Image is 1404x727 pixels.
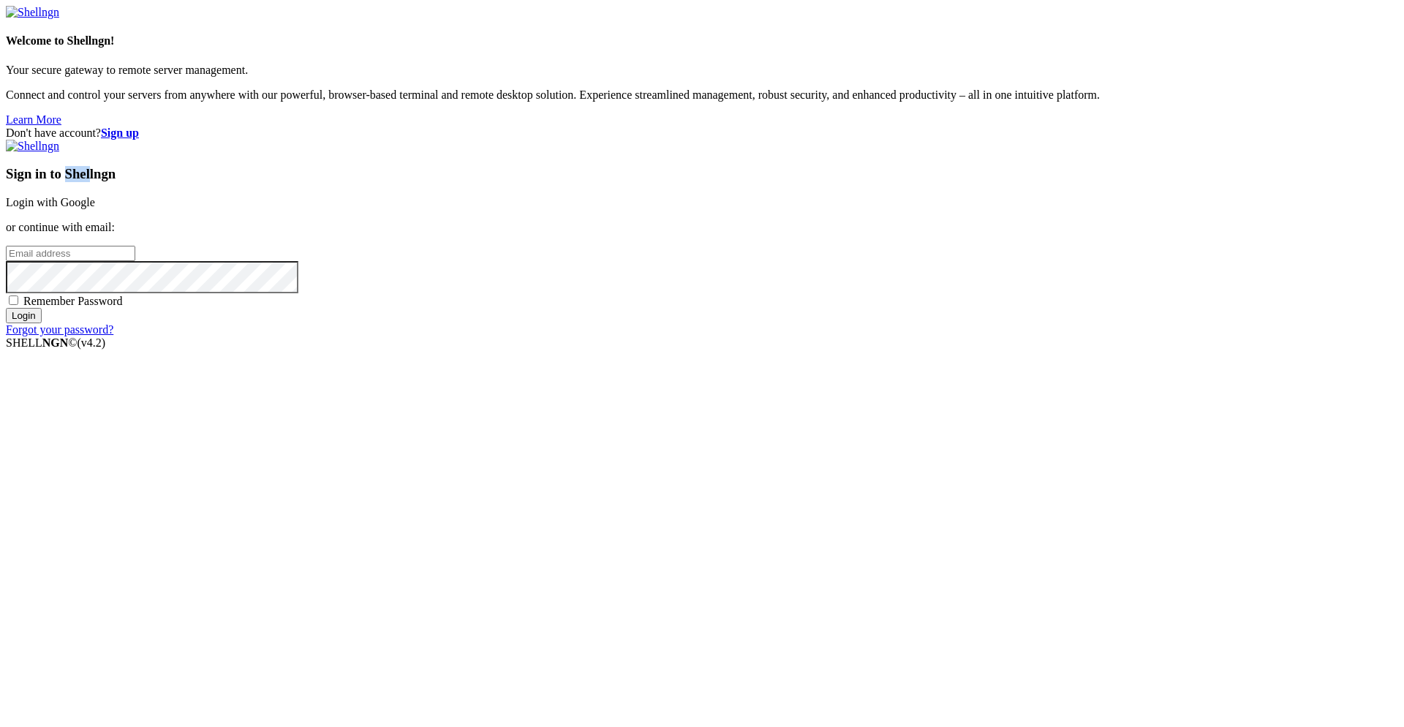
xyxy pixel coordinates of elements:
[6,336,105,349] span: SHELL ©
[6,166,1398,182] h3: Sign in to Shellngn
[6,127,1398,140] div: Don't have account?
[6,34,1398,48] h4: Welcome to Shellngn!
[6,196,95,208] a: Login with Google
[6,308,42,323] input: Login
[101,127,139,139] a: Sign up
[6,113,61,126] a: Learn More
[6,6,59,19] img: Shellngn
[6,221,1398,234] p: or continue with email:
[6,64,1398,77] p: Your secure gateway to remote server management.
[42,336,69,349] b: NGN
[9,295,18,305] input: Remember Password
[6,246,135,261] input: Email address
[6,323,113,336] a: Forgot your password?
[6,140,59,153] img: Shellngn
[23,295,123,307] span: Remember Password
[6,88,1398,102] p: Connect and control your servers from anywhere with our powerful, browser-based terminal and remo...
[78,336,106,349] span: 4.2.0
